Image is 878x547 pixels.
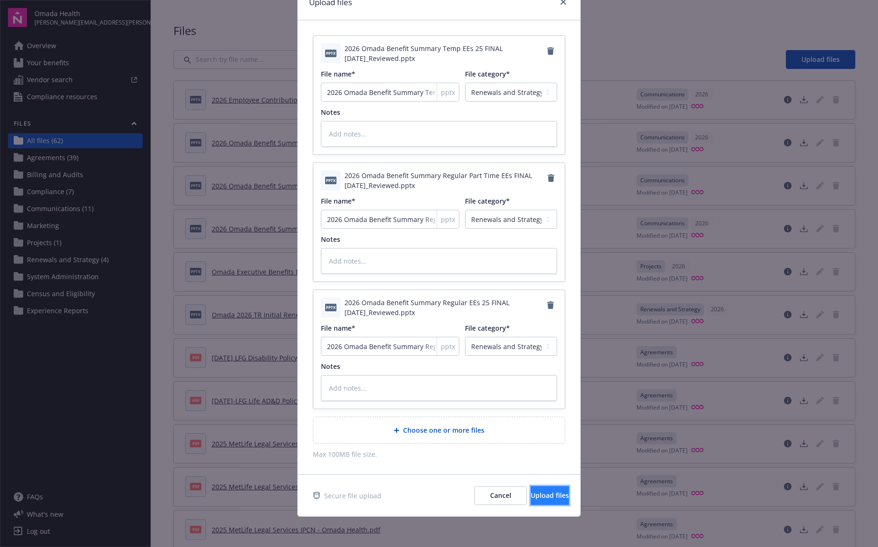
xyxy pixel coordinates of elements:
[441,214,455,224] span: pptx
[490,491,511,500] span: Cancel
[321,69,355,78] span: File name*
[531,491,569,500] span: Upload files
[321,337,459,356] input: Add file name...
[325,304,336,311] span: pptx
[344,171,545,190] span: 2026 Omada Benefit Summary Regular Part Time EEs FINAL [DATE]_Reviewed.pptx
[321,108,340,117] span: Notes
[321,197,355,205] span: File name*
[313,417,565,444] div: Choose one or more files
[321,210,459,229] input: Add file name...
[313,449,565,459] span: Max 100MB file size.
[465,197,510,205] span: File category*
[465,324,510,333] span: File category*
[544,298,557,313] a: Remove
[325,177,336,184] span: pptx
[321,83,459,102] input: Add file name...
[544,43,557,59] a: Remove
[441,342,455,351] span: pptx
[441,87,455,97] span: pptx
[545,171,557,186] a: Remove
[531,486,569,505] button: Upload files
[474,486,527,505] button: Cancel
[403,425,484,435] span: Choose one or more files
[344,298,544,317] span: 2026 Omada Benefit Summary Regular EEs 25 FINAL [DATE]_Reviewed.pptx
[321,235,340,244] span: Notes
[344,43,544,63] span: 2026 Omada Benefit Summary Temp EEs 25 FINAL [DATE]_Reviewed.pptx
[325,50,336,57] span: pptx
[465,69,510,78] span: File category*
[321,324,355,333] span: File name*
[324,491,381,501] span: Secure file upload
[321,362,340,371] span: Notes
